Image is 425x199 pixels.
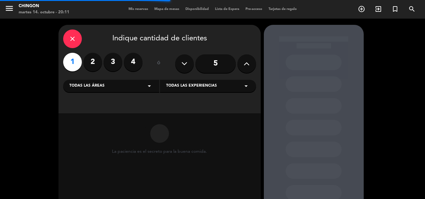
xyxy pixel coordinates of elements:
[212,7,242,11] span: Lista de Espera
[375,5,382,13] i: exit_to_app
[166,83,217,89] span: Todas las experiencias
[69,35,76,43] i: close
[69,83,105,89] span: Todas las áreas
[63,29,256,48] div: Indique cantidad de clientes
[19,9,69,16] div: martes 14. octubre - 20:11
[242,7,265,11] span: Pre-acceso
[125,7,151,11] span: Mis reservas
[124,53,142,71] label: 4
[5,4,14,15] button: menu
[408,5,416,13] i: search
[149,53,169,75] div: ó
[182,7,212,11] span: Disponibilidad
[146,82,153,90] i: arrow_drop_down
[242,82,250,90] i: arrow_drop_down
[151,7,182,11] span: Mapa de mesas
[19,3,69,9] div: Chingon
[83,53,102,71] label: 2
[112,149,207,154] div: La paciencia es el secreto para la buena comida.
[391,5,399,13] i: turned_in_not
[5,4,14,13] i: menu
[104,53,122,71] label: 3
[358,5,365,13] i: add_circle_outline
[265,7,300,11] span: Tarjetas de regalo
[63,53,82,71] label: 1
